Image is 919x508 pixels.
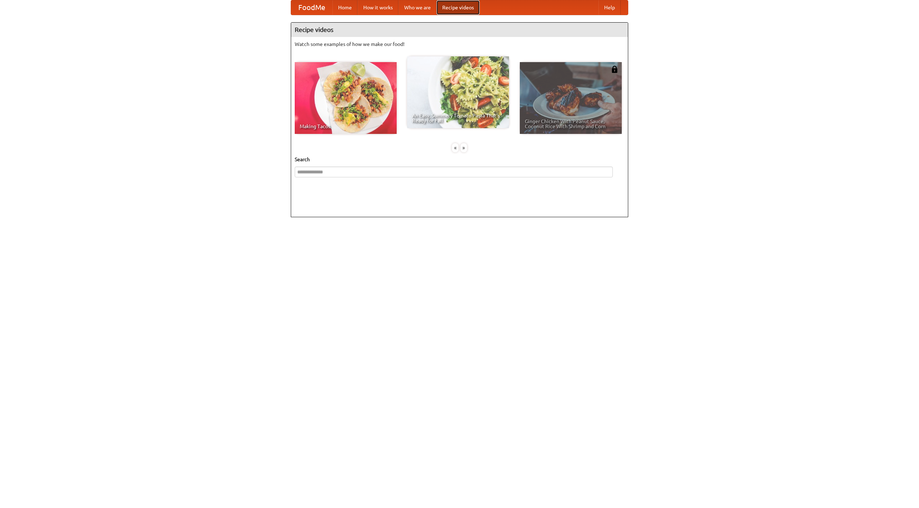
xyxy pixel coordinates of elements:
span: An Easy, Summery Tomato Pasta That's Ready for Fall [412,113,504,123]
a: How it works [358,0,398,15]
div: « [452,143,458,152]
a: An Easy, Summery Tomato Pasta That's Ready for Fall [407,56,509,128]
a: Home [332,0,358,15]
p: Watch some examples of how we make our food! [295,41,624,48]
span: Making Tacos [300,124,392,129]
a: Recipe videos [437,0,480,15]
div: » [461,143,467,152]
a: Making Tacos [295,62,397,134]
a: Who we are [398,0,437,15]
h5: Search [295,156,624,163]
a: Help [598,0,621,15]
a: FoodMe [291,0,332,15]
img: 483408.png [611,66,618,73]
h4: Recipe videos [291,23,628,37]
